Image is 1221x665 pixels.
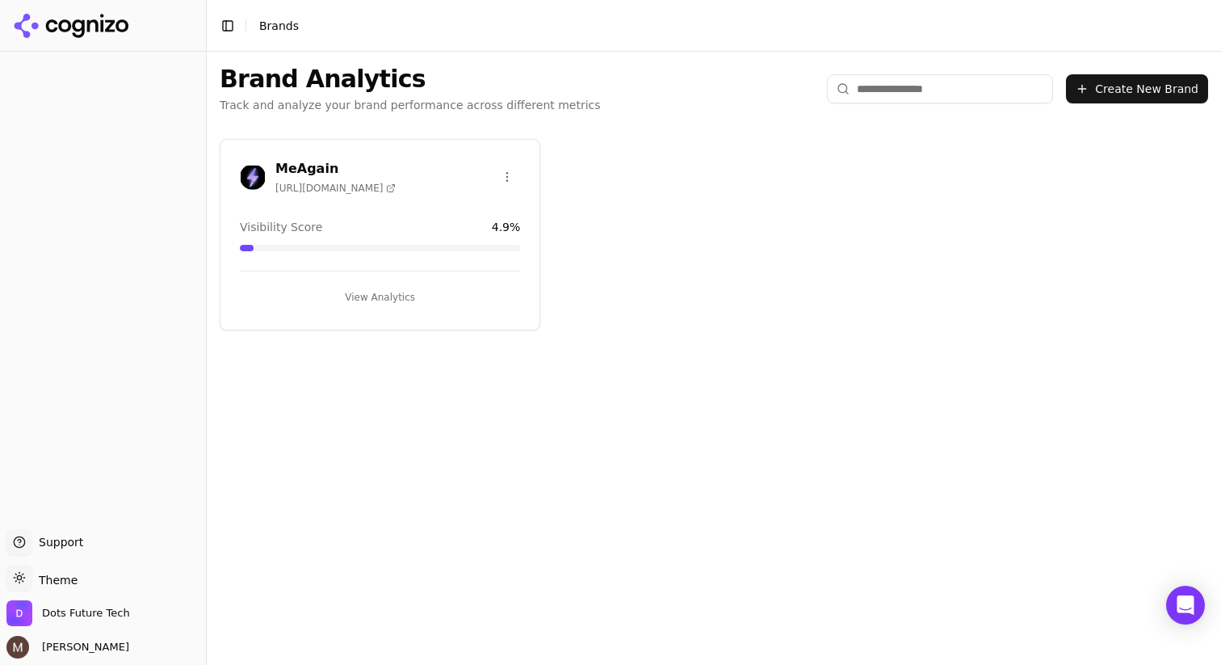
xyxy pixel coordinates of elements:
span: Brands [259,19,299,32]
div: Open Intercom Messenger [1166,586,1205,625]
span: Dots Future Tech [42,606,130,621]
h1: Brand Analytics [220,65,601,94]
span: Support [32,534,83,550]
h3: MeAgain [275,159,396,179]
img: Dots Future Tech [6,600,32,626]
button: Open user button [6,636,129,659]
button: View Analytics [240,284,520,310]
button: Create New Brand [1066,74,1208,103]
span: 4.9 % [492,219,521,235]
span: [URL][DOMAIN_NAME] [275,182,396,195]
button: Open organization switcher [6,600,130,626]
p: Track and analyze your brand performance across different metrics [220,97,601,113]
nav: breadcrumb [259,18,299,34]
img: Martyn Strydom [6,636,29,659]
span: Visibility Score [240,219,322,235]
span: [PERSON_NAME] [36,640,129,654]
span: Theme [32,574,78,587]
img: MeAgain [240,164,266,190]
